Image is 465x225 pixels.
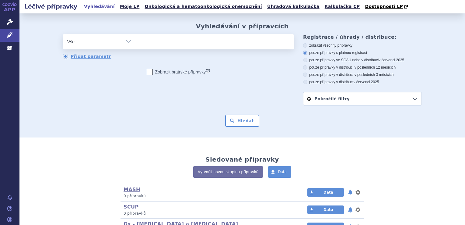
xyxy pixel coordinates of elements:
label: pouze přípravky s platnou registrací [303,50,422,55]
a: MASH [124,187,140,192]
a: Data [268,166,291,178]
label: pouze přípravky ve SCAU nebo v distribuci [303,58,422,62]
span: v červenci 2025 [353,80,379,84]
a: Pokročilé filtry [303,92,421,105]
a: Onkologická a hematoonkologická onemocnění [143,2,264,11]
a: Úhradová kalkulačka [265,2,321,11]
a: Vytvořit novou skupinu přípravků [193,166,263,178]
span: 0 přípravků [124,194,146,198]
span: Data [323,208,333,212]
a: Přidat parametr [63,54,111,59]
h2: Léčivé přípravky [19,2,82,11]
a: SCUP [124,204,139,210]
button: nastavení [355,206,361,213]
a: Data [307,205,344,214]
button: notifikace [347,206,353,213]
a: Moje LP [118,2,141,11]
a: Data [307,188,344,197]
a: Vyhledávání [82,2,117,11]
h2: Sledované přípravky [205,156,279,163]
button: notifikace [347,189,353,196]
span: Data [278,170,287,174]
a: Kalkulačka CP [323,2,362,11]
label: pouze přípravky v distribuci v posledních 12 měsících [303,65,422,70]
label: pouze přípravky v distribuci [303,80,422,84]
label: zobrazit všechny přípravky [303,43,422,48]
h2: Vyhledávání v přípravcích [196,23,289,30]
button: nastavení [355,189,361,196]
span: Dostupnosti LP [365,4,403,9]
button: Hledat [225,115,260,127]
label: pouze přípravky v distribuci v posledních 3 měsících [303,72,422,77]
span: 0 přípravků [124,211,146,216]
h3: Registrace / úhrady / distribuce: [303,34,422,40]
a: Dostupnosti LP [363,2,411,11]
span: Data [323,190,333,195]
abbr: (?) [206,69,210,73]
label: Zobrazit bratrské přípravky [147,69,210,75]
span: v červenci 2025 [379,58,404,62]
